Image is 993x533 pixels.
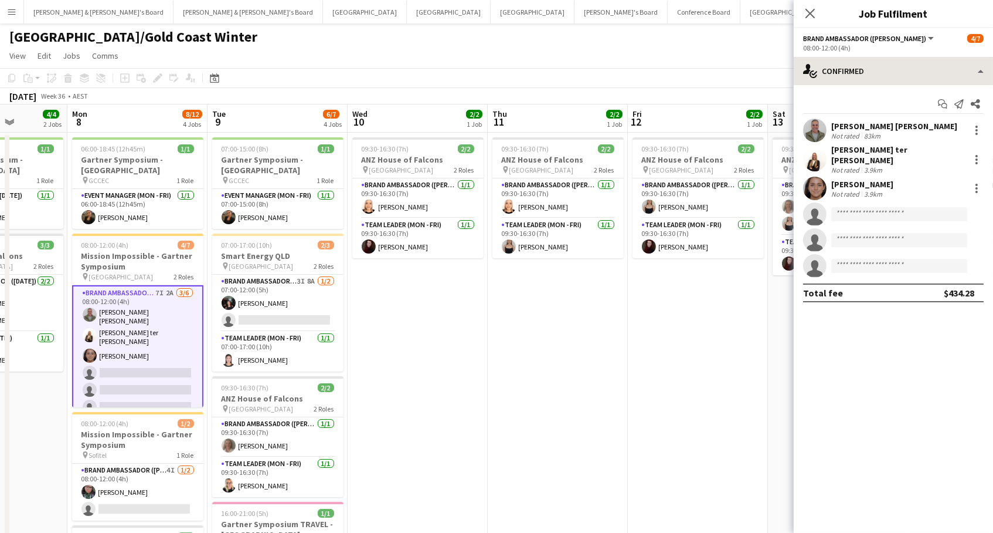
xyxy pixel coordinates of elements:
[174,1,323,23] button: [PERSON_NAME] & [PERSON_NAME]'s Board
[803,34,926,43] span: Brand Ambassador (Mon - Fri)
[831,179,893,190] div: [PERSON_NAME]
[454,166,474,174] span: 2 Roles
[212,251,344,261] h3: Smart Energy QLD
[607,120,622,129] div: 1 Job
[34,262,54,271] span: 2 Roles
[43,110,59,119] span: 4/4
[212,137,344,229] app-job-card: 07:00-15:00 (8h)1/1Gartner Symposium - [GEOGRAPHIC_DATA] GCCEC1 RoleEvent Manager (Mon - Fri)1/10...
[318,144,334,153] span: 1/1
[323,110,339,119] span: 6/7
[794,6,993,21] h3: Job Fulfilment
[734,166,754,174] span: 2 Roles
[631,115,642,129] span: 12
[89,176,110,185] span: GCCEC
[73,92,88,100] div: AEST
[89,272,154,281] span: [GEOGRAPHIC_DATA]
[323,1,407,23] button: [GEOGRAPHIC_DATA]
[212,234,344,372] app-job-card: 07:00-17:00 (10h)2/3Smart Energy QLD [GEOGRAPHIC_DATA]2 RolesBrand Ambassador ([PERSON_NAME])3I8A...
[72,412,203,521] app-job-card: 08:00-12:00 (4h)1/2Mission Impossible - Gartner Symposium Sofitel1 RoleBrand Ambassador ([PERSON_...
[212,376,344,497] app-job-card: 09:30-16:30 (7h)2/2ANZ House of Falcons [GEOGRAPHIC_DATA]2 RolesBrand Ambassador ([PERSON_NAME])1...
[831,131,862,140] div: Not rated
[773,154,904,165] h3: ANZ House of Falcons
[407,1,491,23] button: [GEOGRAPHIC_DATA]
[72,137,203,229] app-job-card: 06:00-18:45 (12h45m)1/1Gartner Symposium - [GEOGRAPHIC_DATA] GCCEC1 RoleEvent Manager (Mon - Fri)...
[72,189,203,229] app-card-role: Event Manager (Mon - Fri)1/106:00-18:45 (12h45m)[PERSON_NAME]
[178,144,194,153] span: 1/1
[771,115,785,129] span: 13
[89,451,107,460] span: Sofitel
[803,34,936,43] button: Brand Ambassador ([PERSON_NAME])
[782,144,829,153] span: 09:30-16:30 (7h)
[229,176,250,185] span: GCCEC
[317,176,334,185] span: 1 Role
[212,154,344,176] h3: Gartner Symposium - [GEOGRAPHIC_DATA]
[212,109,226,119] span: Tue
[174,272,194,281] span: 2 Roles
[773,178,904,235] app-card-role: Brand Ambassador ([DATE])2/209:30-16:30 (7h)[PERSON_NAME][PERSON_NAME]
[831,144,965,166] div: [PERSON_NAME] ter [PERSON_NAME]
[642,144,689,153] span: 09:30-16:30 (7h)
[492,137,624,258] div: 09:30-16:30 (7h)2/2ANZ House of Falcons [GEOGRAPHIC_DATA]2 RolesBrand Ambassador ([PERSON_NAME])1...
[212,417,344,457] app-card-role: Brand Ambassador ([PERSON_NAME])1/109:30-16:30 (7h)[PERSON_NAME]
[72,154,203,176] h3: Gartner Symposium - [GEOGRAPHIC_DATA]
[81,241,129,249] span: 08:00-12:00 (4h)
[314,262,334,271] span: 2 Roles
[222,509,269,518] span: 16:00-21:00 (5h)
[222,144,269,153] span: 07:00-15:00 (8h)
[747,120,762,129] div: 1 Job
[458,144,474,153] span: 2/2
[738,144,754,153] span: 2/2
[491,115,507,129] span: 11
[492,109,507,119] span: Thu
[352,109,368,119] span: Wed
[72,234,203,407] div: 08:00-12:00 (4h)4/7Mission Impossible - Gartner Symposium [GEOGRAPHIC_DATA]2 RolesBrand Ambassado...
[318,383,334,392] span: 2/2
[212,393,344,404] h3: ANZ House of Falcons
[39,92,68,100] span: Week 36
[831,190,862,198] div: Not rated
[632,178,764,218] app-card-role: Brand Ambassador ([PERSON_NAME])1/109:30-16:30 (7h)[PERSON_NAME]
[862,190,885,198] div: 3.9km
[37,176,54,185] span: 1 Role
[9,50,26,61] span: View
[362,144,409,153] span: 09:30-16:30 (7h)
[24,1,174,23] button: [PERSON_NAME] & [PERSON_NAME]'s Board
[72,109,87,119] span: Mon
[210,115,226,129] span: 9
[831,166,862,174] div: Not rated
[33,48,56,63] a: Edit
[177,176,194,185] span: 1 Role
[944,287,974,299] div: $434.28
[38,241,54,249] span: 3/3
[63,50,80,61] span: Jobs
[72,251,203,272] h3: Mission Impossible - Gartner Symposium
[773,137,904,275] app-job-card: 09:30-16:30 (7h)3/3ANZ House of Falcons [GEOGRAPHIC_DATA]2 RolesBrand Ambassador ([DATE])2/209:30...
[229,262,294,271] span: [GEOGRAPHIC_DATA]
[862,131,883,140] div: 83km
[9,90,36,102] div: [DATE]
[177,451,194,460] span: 1 Role
[352,218,484,258] app-card-role: Team Leader (Mon - Fri)1/109:30-16:30 (7h)[PERSON_NAME]
[773,109,785,119] span: Sat
[318,509,334,518] span: 1/1
[81,144,146,153] span: 06:00-18:45 (12h45m)
[72,464,203,521] app-card-role: Brand Ambassador ([PERSON_NAME])4I1/208:00-12:00 (4h)[PERSON_NAME]
[492,218,624,258] app-card-role: Team Leader (Mon - Fri)1/109:30-16:30 (7h)[PERSON_NAME]
[509,166,574,174] span: [GEOGRAPHIC_DATA]
[803,287,843,299] div: Total fee
[212,457,344,497] app-card-role: Team Leader (Mon - Fri)1/109:30-16:30 (7h)[PERSON_NAME]
[967,34,984,43] span: 4/7
[81,419,129,428] span: 08:00-12:00 (4h)
[794,57,993,85] div: Confirmed
[212,332,344,372] app-card-role: Team Leader (Mon - Fri)1/107:00-17:00 (10h)[PERSON_NAME]
[862,166,885,174] div: 3.9km
[632,109,642,119] span: Fri
[598,144,614,153] span: 2/2
[492,178,624,218] app-card-role: Brand Ambassador ([PERSON_NAME])1/109:30-16:30 (7h)[PERSON_NAME]
[352,137,484,258] app-job-card: 09:30-16:30 (7h)2/2ANZ House of Falcons [GEOGRAPHIC_DATA]2 RolesBrand Ambassador ([PERSON_NAME])1...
